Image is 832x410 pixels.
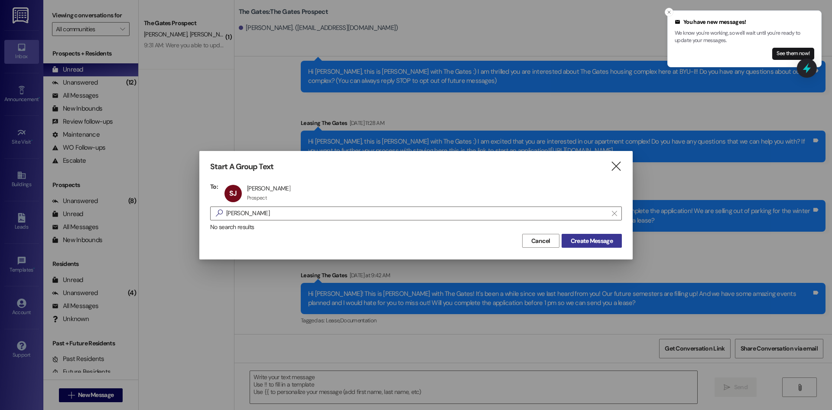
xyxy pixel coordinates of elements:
[212,209,226,218] i: 
[772,48,814,60] button: See them now!
[210,183,218,190] h3: To:
[247,184,290,192] div: [PERSON_NAME]
[210,223,622,232] div: No search results
[229,189,237,198] span: SJ
[608,207,621,220] button: Clear text
[675,30,814,45] p: We know you're working, so we'll wait until you're ready to update your messages.
[610,162,622,171] i: 
[531,236,550,246] span: Cancel
[571,236,613,246] span: Create Message
[247,194,267,201] div: Prospect
[226,207,608,220] input: Search for any contact or apartment
[522,234,559,248] button: Cancel
[665,8,673,16] button: Close toast
[562,234,622,248] button: Create Message
[612,210,617,217] i: 
[210,162,273,172] h3: Start A Group Text
[675,18,814,26] div: You have new messages!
